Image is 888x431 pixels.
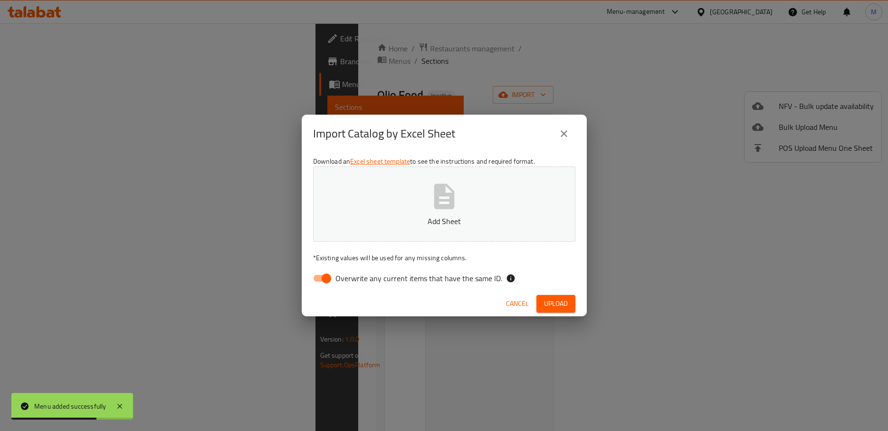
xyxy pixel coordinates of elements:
div: Menu added successfully [34,401,106,411]
svg: If the overwrite option isn't selected, then the items that match an existing ID will be ignored ... [506,274,516,283]
button: close [553,122,575,145]
span: Cancel [506,298,529,310]
span: Overwrite any current items that have the same ID. [335,273,502,284]
p: Existing values will be used for any missing columns. [313,253,575,263]
button: Add Sheet [313,167,575,242]
button: Upload [536,295,575,313]
span: Upload [544,298,568,310]
a: Excel sheet template [350,155,410,167]
h2: Import Catalog by Excel Sheet [313,126,455,141]
div: Download an to see the instructions and required format. [302,153,587,291]
p: Add Sheet [328,215,561,227]
button: Cancel [502,295,533,313]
